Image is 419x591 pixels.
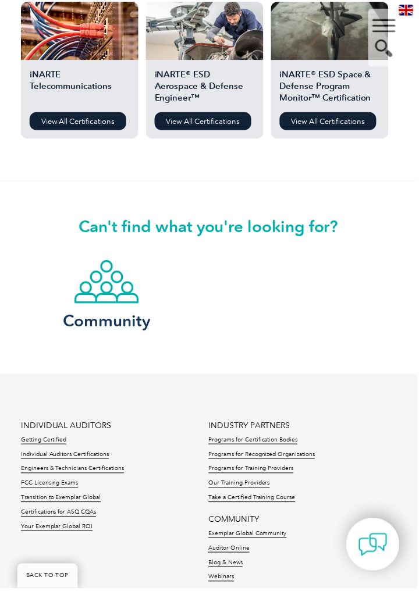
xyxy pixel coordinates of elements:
[210,482,271,490] a: Our Training Providers
[21,423,112,433] a: INDIVIDUAL AUDITORS
[210,423,292,433] a: INDUSTRY PARTNERS
[21,218,398,237] h2: Can't find what you're looking for?
[21,468,125,476] a: Engineers & Technicians Certifications
[21,497,101,505] a: Transition to Exemplar Global
[210,439,299,447] a: Programs for Certification Bodies
[210,497,297,505] a: Take a Certified Training Course
[210,562,244,570] a: Blog & News
[155,69,256,104] h2: iNARTE® ESD Aerospace & Defense Engineer™
[281,69,382,104] h2: iNARTE® ESD Space & Defense Program Monitor™ Certification
[155,113,253,131] a: View All Certifications
[281,113,378,131] a: View All Certifications
[210,547,251,556] a: Auditor Online
[59,315,155,330] h3: Community
[210,453,317,461] a: Programs for Recognized Organizations
[17,567,78,591] a: BACK TO TOP
[210,533,288,541] a: Exemplar Global Community
[30,113,127,131] a: View All Certifications
[210,468,295,476] a: Programs for Training Providers
[21,511,97,519] a: Certifications for ASQ CQAs
[21,453,109,461] a: Individual Auditors Certifications
[49,261,165,329] a: Community
[210,517,260,527] a: COMMUNITY
[401,5,416,16] img: en
[21,439,67,447] a: Getting Certified
[30,69,130,104] h2: iNARTE Telecommunications
[74,261,141,305] img: icon-community.webp
[360,533,389,562] img: contact-chat.png
[21,482,79,490] a: FCC Licensing Exams
[21,526,93,534] a: Your Exemplar Global ROI
[210,576,235,585] a: Webinars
